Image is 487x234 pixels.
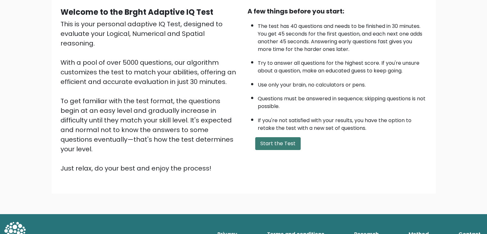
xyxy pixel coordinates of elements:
[255,137,301,150] button: Start the Test
[248,6,427,16] div: A few things before you start:
[258,19,427,53] li: The test has 40 questions and needs to be finished in 30 minutes. You get 45 seconds for the firs...
[258,113,427,132] li: If you're not satisfied with your results, you have the option to retake the test with a new set ...
[258,92,427,110] li: Questions must be answered in sequence; skipping questions is not possible.
[258,56,427,75] li: Try to answer all questions for the highest score. If you're unsure about a question, make an edu...
[258,78,427,89] li: Use only your brain, no calculators or pens.
[61,19,240,173] div: This is your personal adaptive IQ Test, designed to evaluate your Logical, Numerical and Spatial ...
[61,7,213,17] b: Welcome to the Brght Adaptive IQ Test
